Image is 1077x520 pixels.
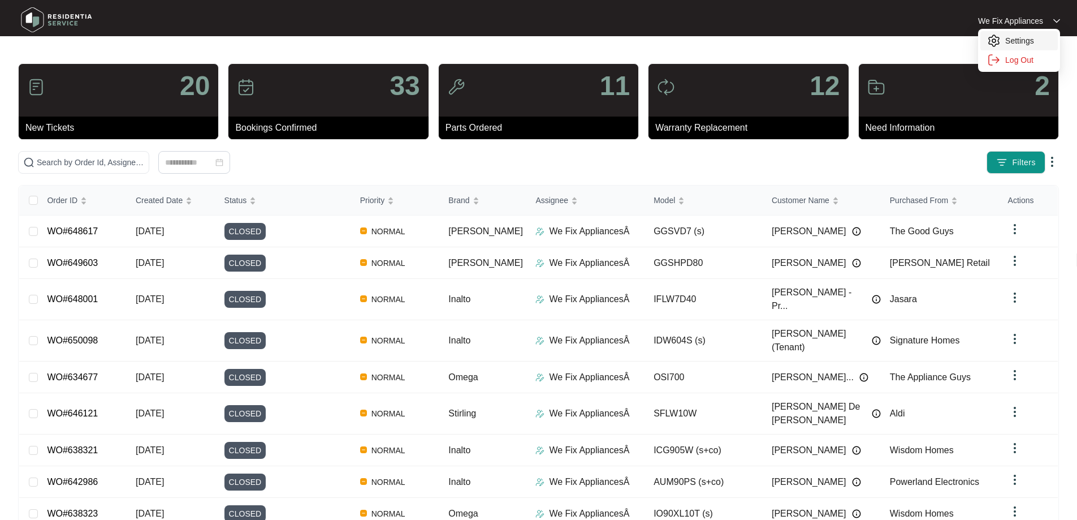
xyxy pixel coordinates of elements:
span: Omega [448,372,478,382]
td: GGSVD7 (s) [645,216,763,247]
span: Wisdom Homes [890,445,954,455]
img: Assigner Icon [535,509,544,518]
span: NORMAL [367,371,410,384]
td: ICG905W (s+co) [645,435,763,466]
img: search-icon [23,157,34,168]
img: Info icon [852,259,861,268]
img: Vercel Logo [360,446,367,453]
img: dropdown arrow [1008,405,1022,419]
a: WO#650098 [47,336,98,345]
img: dropdown arrow [1053,18,1060,24]
span: CLOSED [224,291,266,308]
span: [PERSON_NAME] [772,256,846,270]
p: We Fix AppliancesÂ [549,444,629,457]
p: We Fix AppliancesÂ [549,407,629,420]
a: WO#638321 [47,445,98,455]
img: dropdown arrow [1008,222,1022,236]
p: We Fix AppliancesÂ [549,371,629,384]
span: [DATE] [136,294,164,304]
span: Brand [448,194,469,207]
img: dropdown arrow [1008,473,1022,487]
th: Model [645,186,763,216]
span: [PERSON_NAME] - Pr... [772,286,866,313]
span: Assignee [535,194,568,207]
img: residentia service logo [17,3,96,37]
span: CLOSED [224,405,266,422]
a: WO#642986 [47,477,98,487]
th: Created Date [127,186,215,216]
p: Need Information [866,121,1058,135]
img: Info icon [872,409,881,418]
a: WO#648617 [47,226,98,236]
a: WO#649603 [47,258,98,268]
p: Bookings Confirmed [235,121,428,135]
img: Info icon [872,295,881,304]
td: IDW604S (s) [645,320,763,362]
a: WO#648001 [47,294,98,304]
img: Info icon [859,373,868,382]
p: New Tickets [25,121,218,135]
img: Vercel Logo [360,373,367,380]
p: We Fix AppliancesÂ [549,225,629,238]
span: [DATE] [136,477,164,487]
img: Assigner Icon [535,295,544,304]
img: Vercel Logo [360,478,367,485]
span: [PERSON_NAME] De [PERSON_NAME] [772,400,866,427]
img: icon [447,78,465,96]
span: NORMAL [367,225,410,238]
img: Assigner Icon [535,478,544,487]
a: WO#646121 [47,409,98,418]
img: Assigner Icon [535,227,544,236]
td: IFLW7D40 [645,279,763,320]
span: CLOSED [224,442,266,459]
span: Signature Homes [890,336,960,345]
span: Powerland Electronics [890,477,979,487]
span: Order ID [47,194,77,207]
span: [PERSON_NAME] [772,475,846,489]
span: Inalto [448,477,470,487]
img: icon [867,78,885,96]
span: Jasara [890,294,917,304]
span: Filters [1012,157,1036,169]
span: NORMAL [367,444,410,457]
span: [DATE] [136,509,164,518]
span: CLOSED [224,332,266,349]
p: 2 [1035,72,1050,100]
img: Vercel Logo [360,259,367,266]
th: Actions [999,186,1058,216]
img: dropdown arrow [1008,441,1022,455]
span: NORMAL [367,475,410,489]
span: Stirling [448,409,476,418]
span: [DATE] [136,372,164,382]
th: Order ID [38,186,127,216]
img: icon [237,78,255,96]
span: NORMAL [367,293,410,306]
p: Warranty Replacement [655,121,848,135]
span: CLOSED [224,474,266,491]
p: Settings [1005,35,1051,46]
img: dropdown arrow [1008,332,1022,346]
img: Assigner Icon [535,446,544,455]
td: AUM90PS (s+co) [645,466,763,498]
span: Omega [448,509,478,518]
span: [DATE] [136,336,164,345]
span: [PERSON_NAME] [772,225,846,238]
span: Inalto [448,445,470,455]
img: icon [657,78,675,96]
img: Info icon [852,227,861,236]
span: Purchased From [890,194,948,207]
span: [PERSON_NAME] Retail [890,258,990,268]
img: Info icon [852,446,861,455]
p: 11 [600,72,630,100]
span: Inalto [448,336,470,345]
img: Info icon [872,336,881,345]
p: We Fix AppliancesÂ [549,334,629,347]
img: Assigner Icon [535,259,544,268]
span: NORMAL [367,334,410,347]
img: dropdown arrow [1008,505,1022,518]
p: 12 [810,72,840,100]
td: SFLW10W [645,393,763,435]
img: Assigner Icon [535,409,544,418]
span: The Good Guys [890,226,954,236]
a: WO#634677 [47,372,98,382]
